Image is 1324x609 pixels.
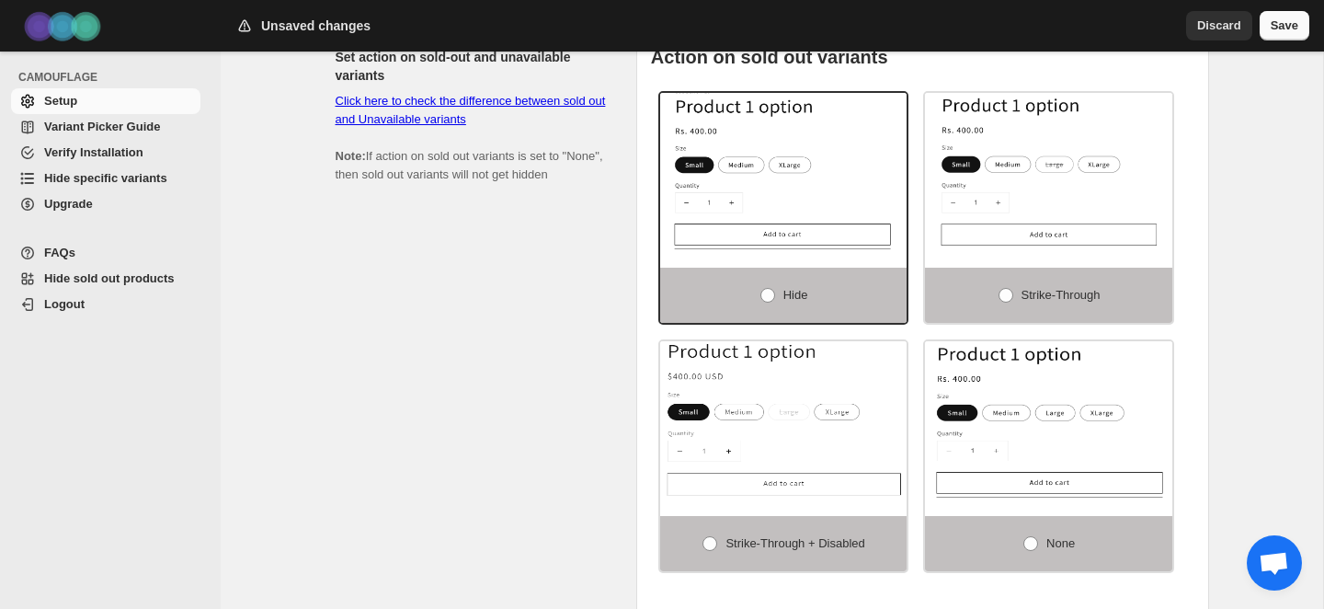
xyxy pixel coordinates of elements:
span: CAMOUFLAGE [18,70,208,85]
span: Upgrade [44,197,93,211]
b: Action on sold out variants [651,47,888,67]
a: Ouvrir le chat [1247,535,1302,591]
span: Setup [44,94,77,108]
a: Setup [11,88,200,114]
a: Hide sold out products [11,266,200,292]
span: Discard [1197,17,1241,35]
b: Note: [336,149,366,163]
span: If action on sold out variants is set to "None", then sold out variants will not get hidden [336,94,606,181]
a: Hide specific variants [11,166,200,191]
a: Logout [11,292,200,317]
a: Verify Installation [11,140,200,166]
button: Save [1260,11,1309,40]
img: Strike-through [925,93,1172,249]
span: FAQs [44,246,75,259]
span: Hide sold out products [44,271,175,285]
span: Strike-through [1022,288,1101,302]
span: Save [1271,17,1298,35]
span: Hide [783,288,808,302]
span: None [1046,536,1075,550]
span: Verify Installation [44,145,143,159]
a: FAQs [11,240,200,266]
span: Strike-through + Disabled [725,536,864,550]
img: Hide [660,93,907,249]
a: Variant Picker Guide [11,114,200,140]
img: Strike-through + Disabled [660,341,907,498]
h2: Set action on sold-out and unavailable variants [336,48,607,85]
span: Logout [44,297,85,311]
a: Click here to check the difference between sold out and Unavailable variants [336,94,606,126]
a: Upgrade [11,191,200,217]
img: None [925,341,1172,498]
span: Hide specific variants [44,171,167,185]
h2: Unsaved changes [261,17,371,35]
span: Variant Picker Guide [44,120,160,133]
button: Discard [1186,11,1252,40]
